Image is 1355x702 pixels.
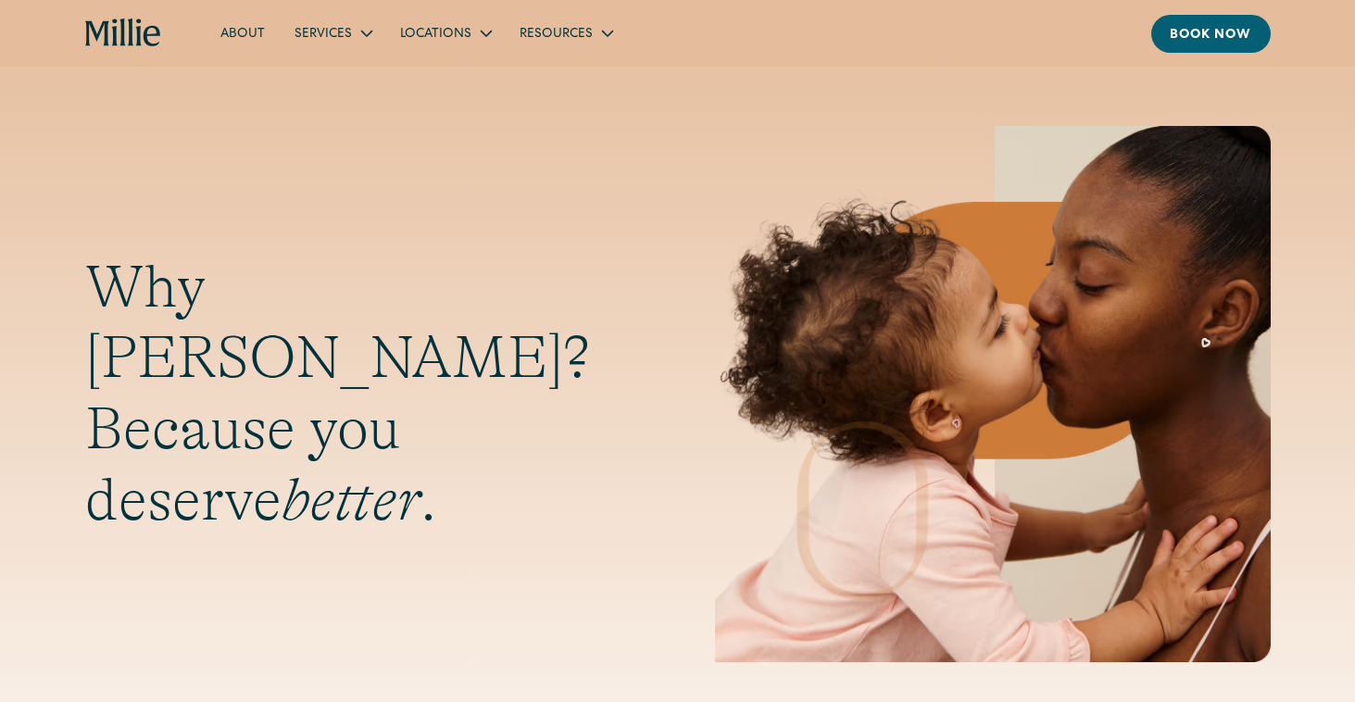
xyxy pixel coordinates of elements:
[85,252,641,536] h1: Why [PERSON_NAME]? Because you deserve .
[385,18,505,48] div: Locations
[715,126,1271,662] img: Mother and baby sharing a kiss, highlighting the emotional bond and nurturing care at the heart o...
[400,25,471,44] div: Locations
[280,18,385,48] div: Services
[520,25,593,44] div: Resources
[282,467,420,533] em: better
[1170,26,1252,45] div: Book now
[505,18,626,48] div: Resources
[206,18,280,48] a: About
[1151,15,1271,53] a: Book now
[85,19,162,48] a: home
[295,25,352,44] div: Services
